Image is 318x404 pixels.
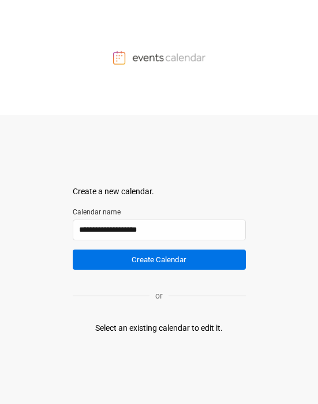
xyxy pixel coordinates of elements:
[73,207,246,217] label: Calendar name
[149,290,169,302] p: or
[95,322,223,334] div: Select an existing calendar to edit it.
[113,51,205,65] img: Events Calendar
[73,186,246,198] div: Create a new calendar.
[73,250,246,270] button: Create Calendar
